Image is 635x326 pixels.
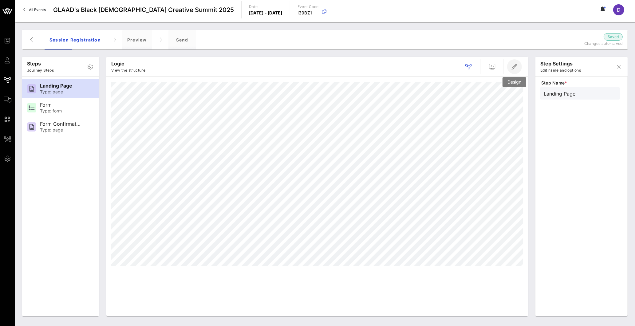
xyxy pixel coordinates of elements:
[617,7,621,13] span: D
[608,34,619,40] span: Saved
[29,7,46,12] span: All Events
[540,67,581,73] p: Edit name and options
[53,5,234,14] span: GLAAD's Black [DEMOGRAPHIC_DATA] Creative Summit 2025
[20,5,49,15] a: All Events
[40,108,81,114] div: Type: form
[111,67,145,73] p: View the structure
[111,60,145,67] p: Logic
[298,4,319,10] p: Event Code
[40,89,81,95] div: Type: page
[168,30,196,49] div: Send
[249,4,282,10] p: Date
[541,80,620,86] span: Step Name
[40,121,81,127] div: Form Confirmation
[40,83,81,89] div: Landing Page
[540,60,581,67] p: step settings
[298,10,319,16] p: I39BZ1
[546,41,623,47] p: Changes auto-saved
[613,4,624,15] div: D
[27,67,54,73] p: Journey Steps
[45,30,106,49] div: Session Registration
[40,102,81,108] div: Form
[122,30,152,49] div: Preview
[249,10,282,16] p: [DATE] - [DATE]
[40,128,81,133] div: Type: page
[27,60,54,67] p: Steps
